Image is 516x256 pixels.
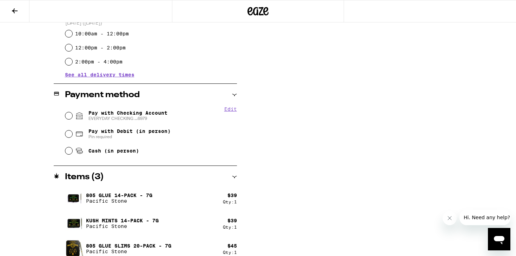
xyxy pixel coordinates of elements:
[443,211,457,225] iframe: Close message
[488,228,510,250] iframe: Button to launch messaging window
[65,20,237,27] p: [DATE] ([DATE])
[223,250,237,255] div: Qty: 1
[75,59,123,65] label: 2:00pm - 4:00pm
[88,148,139,154] span: Cash (in person)
[88,116,167,121] span: EVERYDAY CHECKING ...6979
[227,243,237,249] div: $ 45
[223,225,237,229] div: Qty: 1
[86,218,159,223] p: Kush Mints 14-Pack - 7g
[65,214,85,233] img: Kush Mints 14-Pack - 7g
[86,193,152,198] p: 805 Glue 14-Pack - 7g
[75,31,129,36] label: 10:00am - 12:00pm
[65,188,85,208] img: 805 Glue 14-Pack - 7g
[75,45,126,50] label: 12:00pm - 2:00pm
[65,72,134,77] button: See all delivery times
[86,198,152,204] p: Pacific Stone
[88,128,171,134] span: Pay with Debit (in person)
[65,91,140,99] h2: Payment method
[86,249,171,254] p: Pacific Stone
[227,193,237,198] div: $ 39
[86,223,159,229] p: Pacific Stone
[223,200,237,204] div: Qty: 1
[227,218,237,223] div: $ 39
[459,210,510,225] iframe: Message from company
[88,134,171,140] span: Pin required
[224,106,237,112] button: Edit
[88,110,167,121] span: Pay with Checking Account
[86,243,171,249] p: 805 Glue Slims 20-Pack - 7g
[65,173,104,181] h2: Items ( 3 )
